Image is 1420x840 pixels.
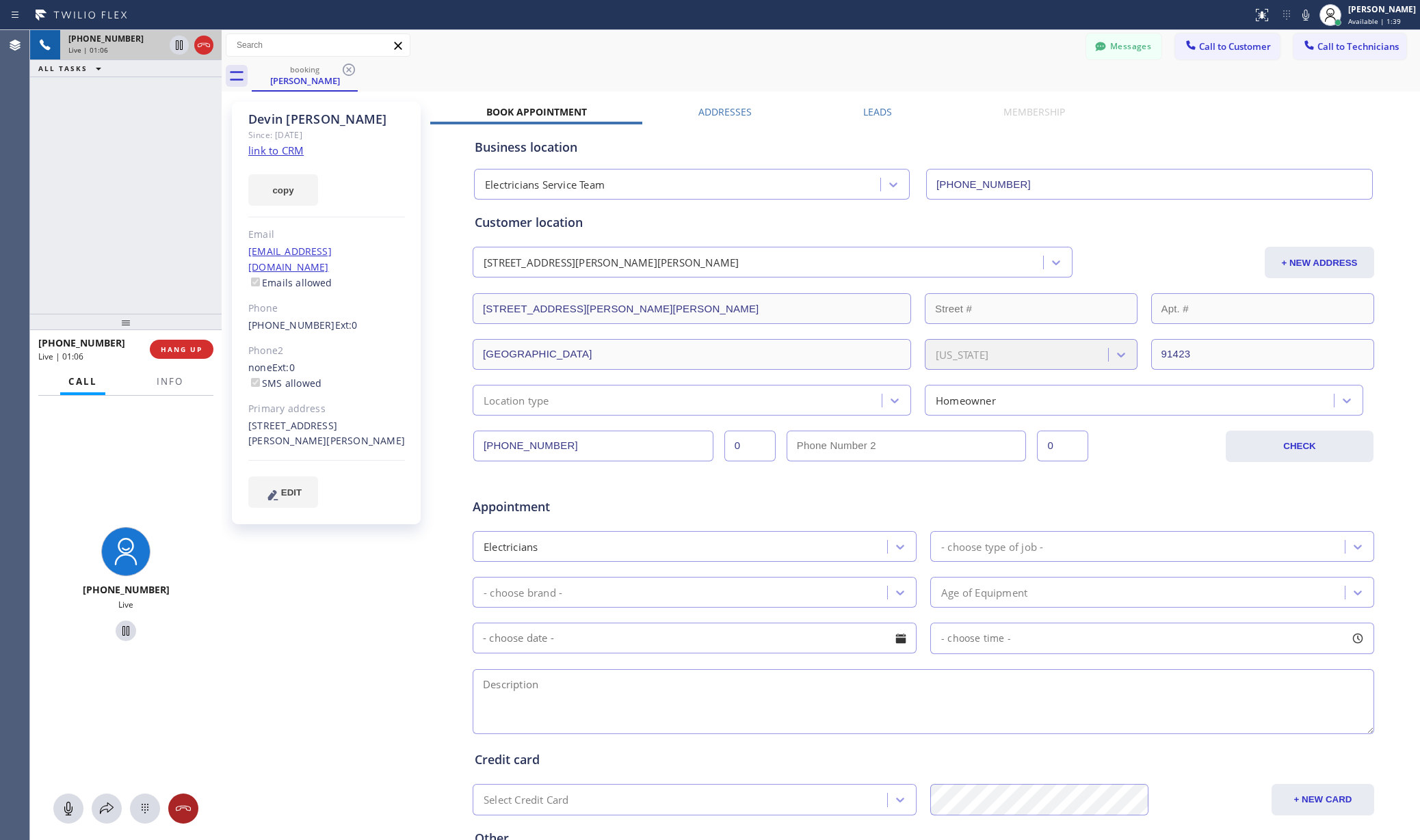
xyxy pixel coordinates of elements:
label: SMS allowed [248,377,321,390]
div: Email [248,227,405,243]
button: Hang up [168,794,198,824]
input: Address [473,293,911,324]
input: Phone Number [926,169,1373,200]
button: Hold Customer [116,621,136,641]
input: Apt. # [1151,293,1375,324]
span: Call to Technicians [1317,40,1399,53]
input: Phone Number [473,431,713,461]
input: Emails allowed [251,277,260,286]
span: Call to Customer [1199,40,1271,53]
button: EDIT [248,476,318,508]
div: Age of Equipment [941,584,1027,600]
a: [EMAIL_ADDRESS][DOMAIN_NAME] [248,245,332,273]
input: Search [226,34,410,56]
div: Location type [484,392,549,408]
button: Hold Customer [170,36,189,55]
button: Mute [53,794,83,824]
button: Hang up [194,36,213,55]
span: Appointment [473,498,772,516]
button: Mute [1296,5,1315,25]
a: link to CRM [248,144,304,157]
span: Ext: 0 [335,319,358,331]
input: City [473,339,911,370]
span: [PHONE_NUMBER] [38,336,125,349]
label: Book Appointment [486,105,587,118]
span: Live | 01:06 [38,351,83,362]
span: [PHONE_NUMBER] [83,583,170,596]
button: + NEW ADDRESS [1265,247,1374,278]
button: Call to Technicians [1293,33,1406,59]
span: Ext: 0 [272,361,295,374]
div: Electricians Service Team [485,177,605,193]
span: ALL TASKS [38,64,88,73]
div: [STREET_ADDRESS][PERSON_NAME][PERSON_NAME] [248,418,405,450]
div: Primary address [248,401,405,417]
button: HANG UP [150,340,213,359]
input: SMS allowed [251,378,260,387]
span: Available | 1:39 [1348,16,1401,26]
input: ZIP [1151,339,1375,370]
span: EDIT [281,487,302,498]
div: Since: [DATE] [248,127,405,143]
button: copy [248,174,318,206]
span: Call [68,375,97,388]
button: Open dialpad [130,794,160,824]
div: Electricians [484,539,538,554]
div: [PERSON_NAME] [1348,3,1416,15]
div: Phone [248,301,405,316]
div: Devin Kelsay [253,61,356,90]
label: Membership [1003,105,1065,118]
span: Info [157,375,183,388]
label: Leads [863,105,892,118]
div: - choose type of job - [941,539,1043,554]
span: [PHONE_NUMBER] [68,33,144,44]
button: CHECK [1226,431,1373,462]
div: Customer location [475,213,1372,232]
span: Live | 01:06 [68,45,108,55]
input: Ext. [724,431,776,461]
div: Credit card [475,750,1372,769]
span: HANG UP [161,344,202,354]
button: ALL TASKS [30,60,115,77]
div: booking [253,64,356,74]
div: Phone2 [248,343,405,359]
button: Messages [1086,33,1161,59]
button: Call [60,368,105,395]
label: Emails allowed [248,276,332,289]
span: Live [118,599,133,610]
button: Open directory [92,794,122,824]
span: - choose time - [941,632,1011,645]
input: Ext. 2 [1037,431,1088,461]
label: Addresses [698,105,752,118]
button: Info [148,368,192,395]
input: Phone Number 2 [787,431,1027,461]
button: Call to Customer [1175,33,1280,59]
div: [STREET_ADDRESS][PERSON_NAME][PERSON_NAME] [484,255,739,271]
button: + NEW CARD [1272,784,1374,815]
div: - choose brand - [484,584,562,600]
div: Homeowner [936,392,996,408]
div: Select Credit Card [484,792,569,808]
div: none [248,360,405,392]
a: [PHONE_NUMBER] [248,319,335,331]
input: Street # [925,293,1138,324]
div: [PERSON_NAME] [253,74,356,87]
input: - choose date - [473,623,917,653]
div: Business location [475,138,1372,157]
div: Devin [PERSON_NAME] [248,111,405,127]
